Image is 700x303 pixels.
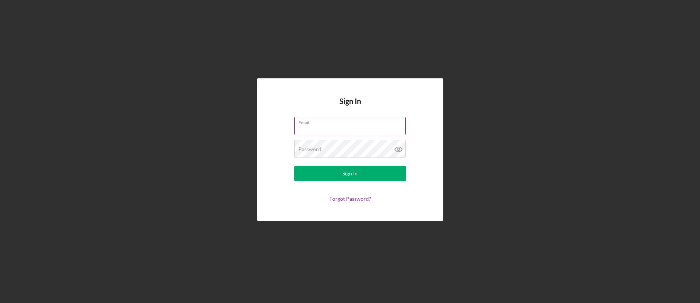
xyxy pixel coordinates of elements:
[298,117,406,125] label: Email
[298,146,321,152] label: Password
[294,166,406,181] button: Sign In
[329,196,371,202] a: Forgot Password?
[342,166,358,181] div: Sign In
[339,97,361,117] h4: Sign In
